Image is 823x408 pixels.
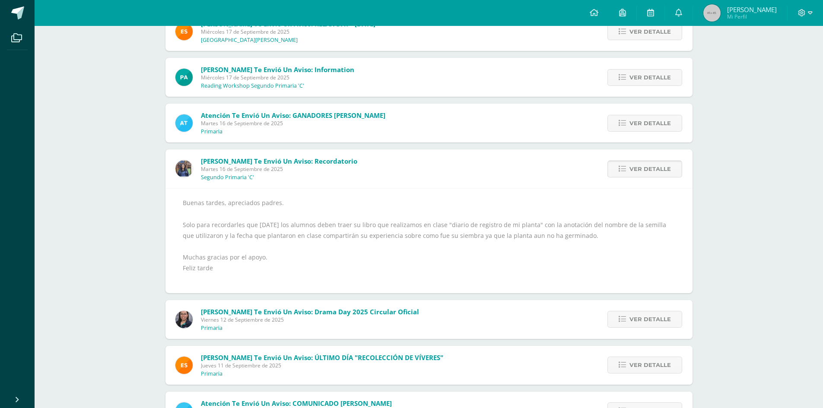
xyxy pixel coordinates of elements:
p: Reading Workshop Segundo Primaria 'C' [201,82,304,89]
p: [GEOGRAPHIC_DATA][PERSON_NAME] [201,37,298,44]
img: 9f77777cdbeae1496ff4acd310942b09.png [175,160,193,177]
span: [PERSON_NAME] [727,5,777,14]
span: Ver detalle [629,311,671,327]
p: Segundo Primaria 'C' [201,174,254,181]
span: [PERSON_NAME] te envió un aviso: Drama Day 2025 Circular oficial [201,307,419,316]
img: 4ba0fbdb24318f1bbd103ebd070f4524.png [175,357,193,374]
span: [PERSON_NAME] te envió un aviso: ÚLTIMO DÍA "RECOLECCIÓN DE VÍVERES" [201,353,443,362]
span: Martes 16 de Septiembre de 2025 [201,165,357,173]
span: Ver detalle [629,115,671,131]
img: 45x45 [703,4,721,22]
span: Mi Perfil [727,13,777,20]
span: Miércoles 17 de Septiembre de 2025 [201,28,375,35]
div: Buenas tardes, apreciados padres. Solo para recordarles que [DATE] los alumnos deben traer su lib... [183,197,675,285]
img: 6fb385528ffb729c9b944b13f11ee051.png [175,311,193,328]
span: [PERSON_NAME] te envió un aviso: Information [201,65,354,74]
span: Ver detalle [629,161,671,177]
span: Ver detalle [629,70,671,85]
span: Atención te envió un aviso: GANADORES [PERSON_NAME] [201,111,385,120]
span: Ver detalle [629,24,671,40]
span: Atención te envió un aviso: COMUNICADO [PERSON_NAME] [201,399,392,408]
p: Primaria [201,370,222,377]
span: Ver detalle [629,357,671,373]
span: [PERSON_NAME] te envió un aviso: Recordatorio [201,157,357,165]
img: 9fc725f787f6a993fc92a288b7a8b70c.png [175,114,193,132]
img: 4ba0fbdb24318f1bbd103ebd070f4524.png [175,23,193,40]
span: Miércoles 17 de Septiembre de 2025 [201,74,354,81]
p: Primaria [201,128,222,135]
p: Primaria [201,325,222,332]
span: Viernes 12 de Septiembre de 2025 [201,316,419,323]
img: 0df15a1fedf1dd227969dd67b78ee9c7.png [175,69,193,86]
span: Jueves 11 de Septiembre de 2025 [201,362,443,369]
span: Martes 16 de Septiembre de 2025 [201,120,385,127]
